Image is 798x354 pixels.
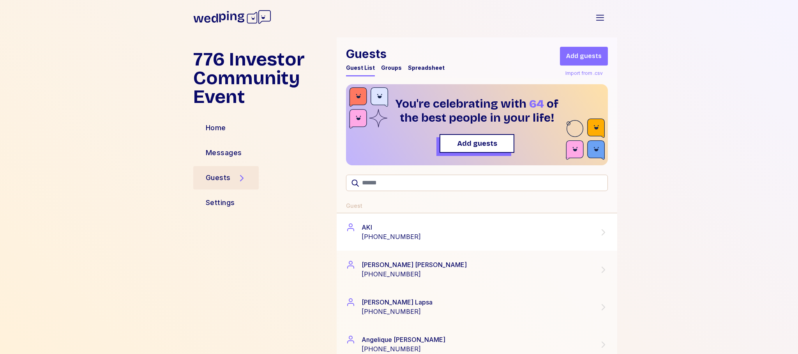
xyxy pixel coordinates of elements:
img: guest-accent-tl.svg [349,87,388,131]
div: AKI [362,223,421,232]
div: [PHONE_NUMBER] [362,232,421,241]
div: Guest [346,202,362,210]
span: Add guests [566,51,602,61]
div: Angelique [PERSON_NAME] [362,335,445,344]
div: Import from .csv [564,69,604,78]
h1: Guests [346,47,445,61]
img: guest-accent-br.svg [566,119,605,162]
div: Guest List [346,64,375,72]
div: Home [206,122,226,133]
div: Messages [206,147,242,158]
div: Groups [381,64,402,72]
button: Add guests [440,134,514,153]
span: 64 [529,97,544,111]
div: Spreadsheet [408,64,445,72]
h1: 776 Investor Community Event [193,50,330,106]
div: Guests [206,172,231,183]
div: [PERSON_NAME] Lapsa [362,297,433,307]
div: [PERSON_NAME] [PERSON_NAME] [362,260,467,269]
div: [PHONE_NUMBER] [362,307,433,316]
span: Add guests [457,138,497,149]
h1: You're celebrating with of the best people in your life! [394,97,560,125]
div: [PHONE_NUMBER] [362,344,445,354]
div: [PHONE_NUMBER] [362,269,467,279]
button: Add guests [560,47,608,65]
div: Settings [206,197,235,208]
